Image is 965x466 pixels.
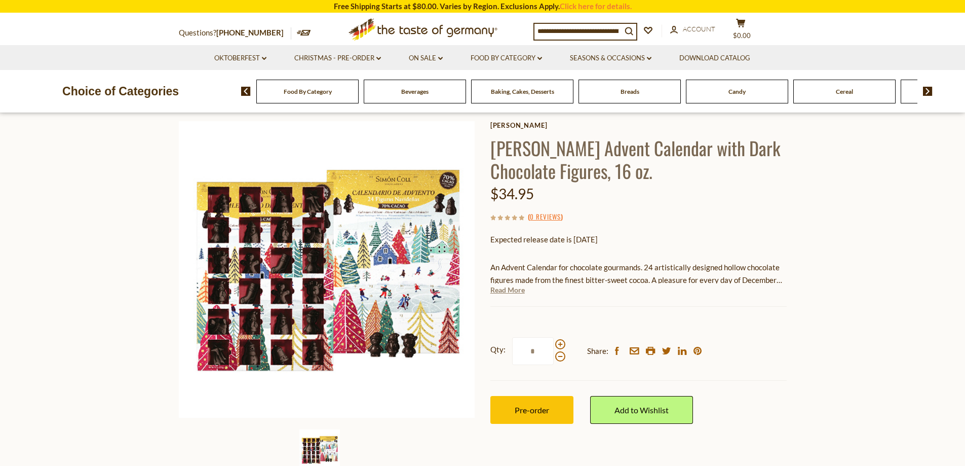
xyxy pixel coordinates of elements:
a: Candy [728,88,746,95]
span: Share: [587,345,608,357]
img: previous arrow [241,87,251,96]
p: An Advent Calendar for chocolate gourmands. 24 artistically designed hollow chocolate figures mad... [490,261,787,286]
a: Oktoberfest [214,53,266,64]
a: Baking, Cakes, Desserts [491,88,554,95]
button: Pre-order [490,396,573,424]
a: Breads [621,88,639,95]
h1: [PERSON_NAME] Advent Calendar with Dark Chocolate Figures, 16 oz. [490,136,787,182]
a: 0 Reviews [530,211,561,223]
input: Qty: [512,337,554,365]
strong: Qty: [490,343,506,356]
p: Questions? [179,26,291,40]
p: Expected release date is [DATE] [490,233,787,246]
a: On Sale [409,53,443,64]
span: $0.00 [733,31,751,40]
a: Cereal [836,88,853,95]
span: $34.95 [490,185,534,202]
a: Account [670,24,715,35]
span: Pre-order [515,405,549,415]
a: Download Catalog [679,53,750,64]
img: Simon Coll Advent Calendar [179,121,475,418]
button: $0.00 [726,18,756,44]
img: next arrow [923,87,933,96]
a: Seasons & Occasions [570,53,651,64]
a: Add to Wishlist [590,396,693,424]
a: Christmas - PRE-ORDER [294,53,381,64]
a: Food By Category [284,88,332,95]
a: [PHONE_NUMBER] [216,28,284,37]
a: Beverages [401,88,429,95]
a: Click here for details. [560,2,632,11]
span: ( ) [528,211,563,222]
a: Read More [490,285,525,295]
a: Food By Category [471,53,542,64]
a: [PERSON_NAME] [490,121,787,129]
span: Account [683,25,715,33]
